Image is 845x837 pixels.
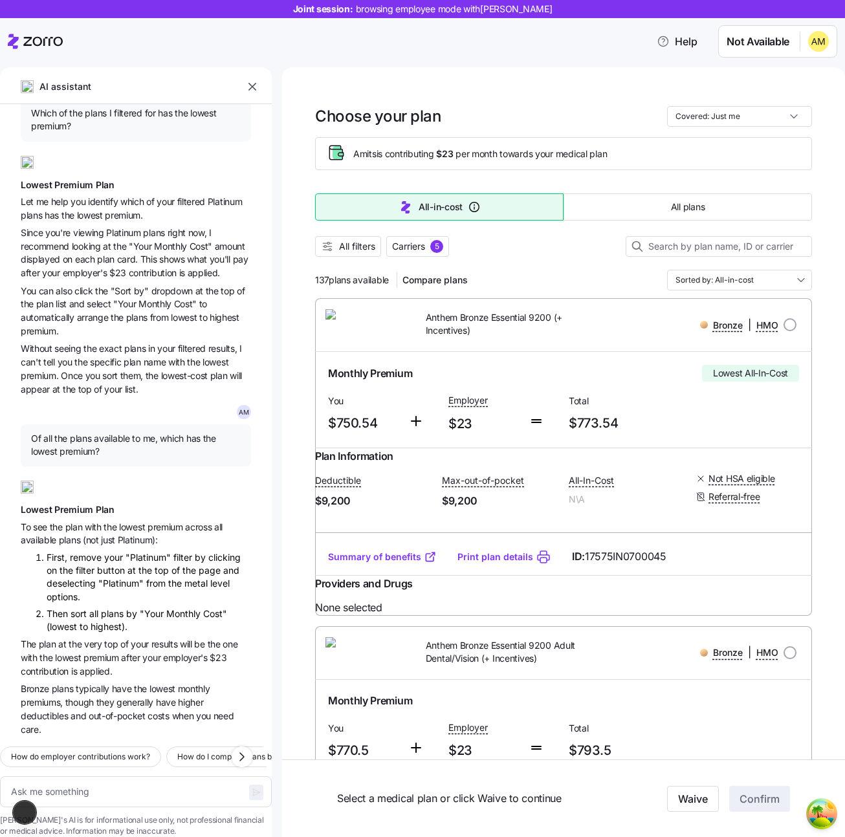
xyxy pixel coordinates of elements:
span: plan [97,254,116,265]
span: of [120,638,131,649]
span: "Your [129,241,154,252]
span: pay [233,254,248,265]
span: the [60,565,76,576]
div: | [700,644,778,660]
span: clicking [208,552,241,563]
span: with [168,356,187,367]
span: can't [21,356,43,367]
span: $9,200 [442,493,558,509]
span: the [95,285,111,296]
span: employer's [163,652,210,663]
span: plan [39,638,58,649]
span: premium [83,652,121,663]
span: $23 [436,147,453,160]
span: How do employer contributions work? [11,750,150,763]
span: they [96,697,116,708]
span: right [168,227,188,238]
span: Total [569,722,679,735]
img: ai-icon.png [21,80,34,93]
span: identify [88,196,120,207]
span: N\A [569,493,685,506]
span: Joint session: [293,3,553,16]
span: plans [52,683,76,694]
span: Let [21,196,36,207]
img: Anthem [325,309,405,340]
span: the [69,638,84,649]
span: the [50,521,65,532]
span: is [179,267,188,278]
span: plans [126,312,150,323]
span: premiums, [21,697,65,708]
span: top [78,384,94,395]
span: Once [61,370,85,381]
span: results [151,638,180,649]
span: from [150,312,171,323]
span: the [39,652,55,663]
span: level [210,578,230,589]
span: $23 [448,740,518,761]
span: plan [124,356,143,367]
span: Since [21,227,45,238]
span: All filters [339,240,375,253]
div: | [700,317,778,333]
span: recommend [21,241,72,252]
span: see [33,521,50,532]
span: Employer [448,721,488,734]
span: ID: [572,549,666,565]
span: the [134,683,149,694]
span: to [80,621,91,632]
span: need [214,710,234,721]
span: plans [21,210,45,221]
span: Monthly [138,298,173,309]
span: premium. [21,325,58,336]
span: available [21,534,59,545]
h1: Lowest Premium Plan [21,504,251,516]
span: plans [124,343,148,354]
span: "Your [140,608,166,619]
span: after [121,652,142,663]
span: browsing employee mode with [PERSON_NAME] [356,3,553,16]
span: contribution [21,666,71,677]
span: Amits is contributing per month towards your medical plan [353,147,607,160]
span: higher [178,697,203,708]
span: you [71,196,88,207]
span: Platinum): [118,534,158,545]
span: lowest [77,210,105,221]
span: at [52,384,63,395]
button: Compare plans [397,270,473,290]
span: card. [117,254,140,265]
span: results, [208,343,239,354]
span: at [195,285,206,296]
span: This [140,254,159,265]
span: All-In-Cost [569,474,614,487]
span: appear [21,384,52,395]
span: $9,200 [315,493,432,509]
span: plans [59,534,83,545]
img: becec7252b289e15d334c86896fef6dd [808,31,829,52]
span: the [138,565,155,576]
span: in [148,343,157,354]
span: at [127,565,138,576]
span: $770.5 [328,740,398,761]
span: lowest-cost [161,370,210,381]
span: the [21,298,36,309]
span: Carriers [392,240,425,253]
span: (not [83,534,101,545]
span: across [185,521,214,532]
span: the [111,312,126,323]
span: displayed [21,254,63,265]
span: premium. [21,370,61,381]
span: $793.5 [569,740,679,761]
span: Cost" [174,298,199,309]
span: of [94,384,104,395]
img: ai-icon.png [21,481,34,494]
button: How do I compare plans by total cost? [166,746,327,767]
span: seeing [54,343,83,354]
span: Deductible [315,474,361,487]
span: How do I compare plans by total cost? [177,750,316,763]
span: select [87,298,113,309]
img: Anthem [325,637,405,668]
span: plan [36,298,56,309]
span: I [209,227,212,238]
span: can [39,285,56,296]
